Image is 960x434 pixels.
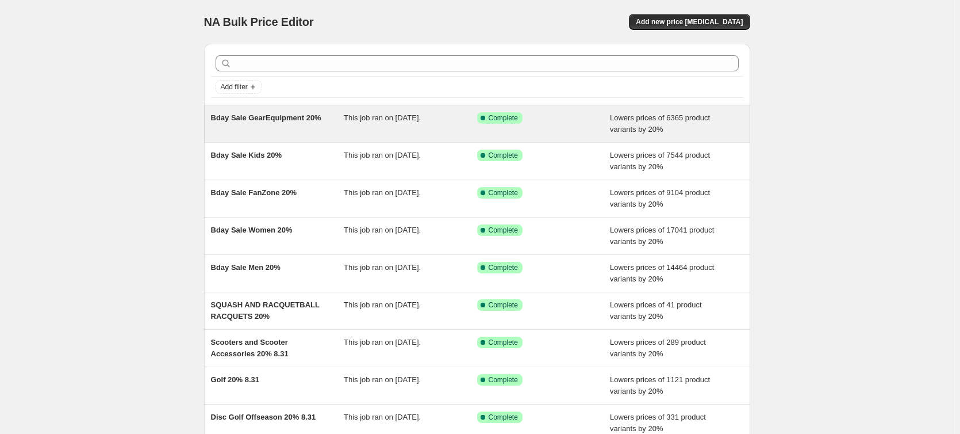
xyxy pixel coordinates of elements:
span: Lowers prices of 7544 product variants by 20% [610,151,710,171]
span: Bday Sale Kids 20% [211,151,282,159]
span: Bday Sale FanZone 20% [211,188,297,197]
span: Bday Sale Women 20% [211,226,293,234]
span: Add new price [MEDICAL_DATA] [636,17,743,26]
span: Scooters and Scooter Accessories 20% 8.31 [211,338,289,358]
span: Complete [489,151,518,160]
span: Lowers prices of 17041 product variants by 20% [610,226,714,246]
span: Golf 20% 8.31 [211,375,260,384]
span: Complete [489,188,518,197]
span: This job ran on [DATE]. [344,338,421,347]
span: Complete [489,226,518,235]
span: Bday Sale GearEquipment 20% [211,113,321,122]
span: Bday Sale Men 20% [211,263,281,272]
span: Complete [489,375,518,384]
span: Complete [489,413,518,422]
span: Lowers prices of 1121 product variants by 20% [610,375,710,395]
span: Disc Golf Offseason 20% 8.31 [211,413,316,421]
span: NA Bulk Price Editor [204,16,314,28]
span: This job ran on [DATE]. [344,151,421,159]
span: Complete [489,338,518,347]
button: Add filter [216,80,262,94]
span: Lowers prices of 331 product variants by 20% [610,413,706,433]
span: This job ran on [DATE]. [344,300,421,309]
span: This job ran on [DATE]. [344,226,421,234]
span: Lowers prices of 9104 product variants by 20% [610,188,710,208]
span: Complete [489,300,518,310]
span: Complete [489,113,518,123]
span: This job ran on [DATE]. [344,263,421,272]
span: Complete [489,263,518,272]
span: This job ran on [DATE]. [344,375,421,384]
button: Add new price [MEDICAL_DATA] [629,14,750,30]
span: This job ran on [DATE]. [344,413,421,421]
span: This job ran on [DATE]. [344,113,421,122]
span: This job ran on [DATE]. [344,188,421,197]
span: SQUASH AND RACQUETBALL RACQUETS 20% [211,300,320,321]
span: Lowers prices of 289 product variants by 20% [610,338,706,358]
span: Lowers prices of 41 product variants by 20% [610,300,702,321]
span: Add filter [221,82,248,92]
span: Lowers prices of 6365 product variants by 20% [610,113,710,134]
span: Lowers prices of 14464 product variants by 20% [610,263,714,283]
